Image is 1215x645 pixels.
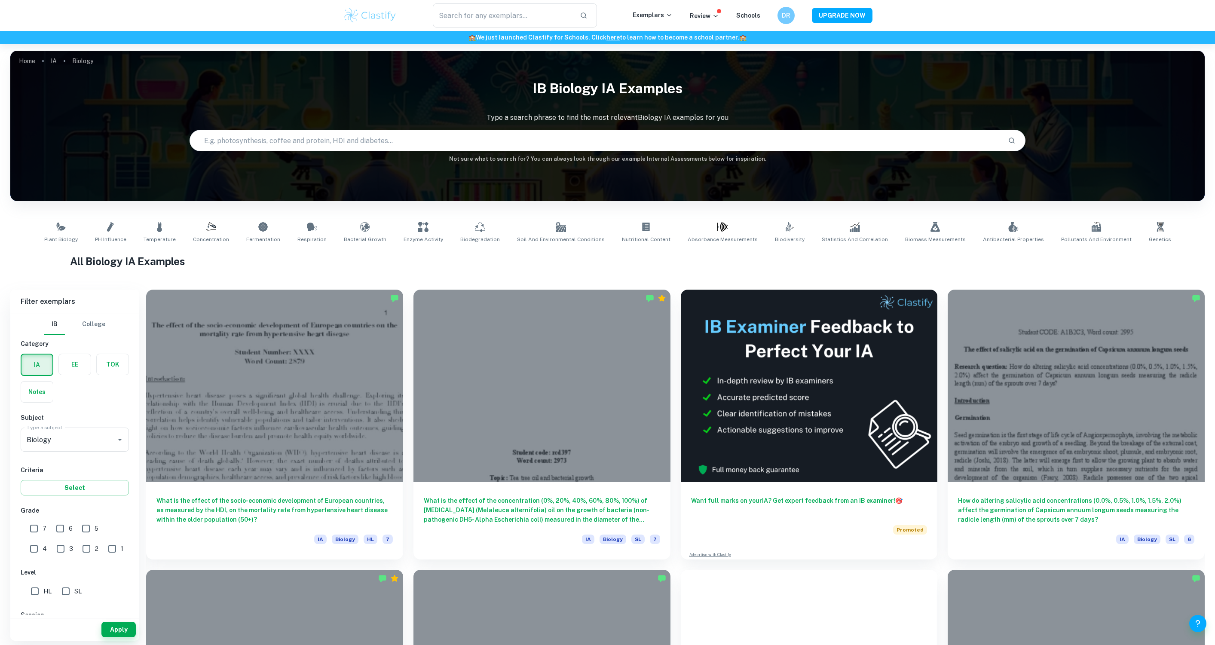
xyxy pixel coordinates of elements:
img: Thumbnail [681,290,938,482]
a: here [606,34,620,41]
span: Biodegradation [460,235,500,243]
span: pH Influence [95,235,126,243]
span: SL [74,587,82,596]
span: Concentration [193,235,229,243]
button: IB [44,314,65,335]
h6: What is the effect of the concentration (0%, 20%, 40%, 60%, 80%, 100%) of [MEDICAL_DATA] (Melaleu... [424,496,660,524]
img: Marked [1192,294,1200,303]
div: Premium [390,574,399,583]
span: IA [314,535,327,544]
img: Marked [378,574,387,583]
span: IA [1116,535,1129,544]
span: 1 [121,544,123,553]
img: Marked [658,574,666,583]
button: Search [1004,133,1019,148]
input: Search for any exemplars... [433,3,573,28]
img: Marked [390,294,399,303]
span: Biology [332,535,358,544]
span: 7 [383,535,393,544]
h6: Subject [21,413,129,422]
p: Biology [72,56,93,66]
label: Type a subject [27,424,62,431]
span: Biology [1134,535,1160,544]
span: HL [364,535,377,544]
span: 7 [650,535,660,544]
a: Want full marks on yourIA? Get expert feedback from an IB examiner!PromotedAdvertise with Clastify [681,290,938,559]
button: Help and Feedback [1189,615,1206,632]
h6: Category [21,339,129,348]
h6: DR [781,11,791,20]
button: Apply [101,622,136,637]
span: Nutritional Content [622,235,670,243]
span: 3 [69,544,73,553]
span: 4 [43,544,47,553]
span: Plant Biology [44,235,78,243]
button: Select [21,480,129,495]
span: 🏫 [468,34,476,41]
h6: Not sure what to search for? You can always look through our example Internal Assessments below f... [10,155,1205,163]
div: Premium [658,294,666,303]
button: IA [21,355,52,375]
span: Fermentation [246,235,280,243]
img: Clastify logo [343,7,398,24]
h6: Level [21,568,129,577]
span: Antibacterial Properties [983,235,1044,243]
span: Promoted [893,525,927,535]
h6: Grade [21,506,129,515]
span: Enzyme Activity [404,235,443,243]
span: Statistics and Correlation [822,235,888,243]
span: 2 [95,544,98,553]
h6: How do altering salicylic acid concentrations (0.0%, 0.5%, 1.0%, 1.5%, 2.0%) affect the germinati... [958,496,1194,524]
span: 6 [69,524,73,533]
span: Biology [600,535,626,544]
span: Genetics [1149,235,1171,243]
span: 7 [43,524,46,533]
span: Respiration [297,235,327,243]
a: What is the effect of the concentration (0%, 20%, 40%, 60%, 80%, 100%) of [MEDICAL_DATA] (Melaleu... [413,290,670,559]
span: 🎯 [895,497,903,504]
span: 🏫 [739,34,747,41]
h6: Session [21,610,129,620]
span: IA [582,535,594,544]
img: Marked [1192,574,1200,583]
span: Absorbance Measurements [688,235,758,243]
a: How do altering salicylic acid concentrations (0.0%, 0.5%, 1.0%, 1.5%, 2.0%) affect the germinati... [948,290,1205,559]
span: 5 [95,524,98,533]
span: 6 [1184,535,1194,544]
button: Open [114,434,126,446]
span: HL [43,587,52,596]
input: E.g. photosynthesis, coffee and protein, HDI and diabetes... [190,128,1001,153]
span: Biomass Measurements [905,235,966,243]
a: Advertise with Clastify [689,552,731,558]
button: DR [777,7,795,24]
h6: We just launched Clastify for Schools. Click to learn how to become a school partner. [2,33,1213,42]
span: SL [1166,535,1179,544]
p: Type a search phrase to find the most relevant Biology IA examples for you [10,113,1205,123]
h1: IB Biology IA examples [10,75,1205,102]
h6: What is the effect of the socio-economic development of European countries, as measured by the HD... [156,496,393,524]
button: UPGRADE NOW [812,8,872,23]
a: IA [51,55,57,67]
h6: Filter exemplars [10,290,139,314]
button: Notes [21,382,53,402]
button: TOK [97,354,129,375]
img: Marked [646,294,654,303]
div: Filter type choice [44,314,105,335]
a: Schools [736,12,760,19]
h6: Want full marks on your IA ? Get expert feedback from an IB examiner! [691,496,927,515]
span: Pollutants and Environment [1061,235,1132,243]
button: College [82,314,105,335]
a: Home [19,55,35,67]
a: What is the effect of the socio-economic development of European countries, as measured by the HD... [146,290,403,559]
button: EE [59,354,91,375]
h1: All Biology IA Examples [70,254,1145,269]
span: Soil and Environmental Conditions [517,235,605,243]
span: Temperature [144,235,176,243]
p: Exemplars [633,10,673,20]
span: Biodiversity [775,235,805,243]
h6: Criteria [21,465,129,475]
p: Review [690,11,719,21]
span: SL [631,535,645,544]
span: Bacterial Growth [344,235,386,243]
